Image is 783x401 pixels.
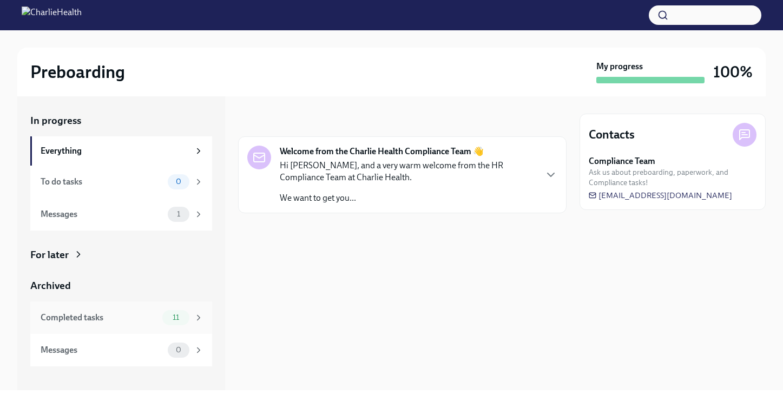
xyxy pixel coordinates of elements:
h2: Preboarding [30,61,125,83]
p: Hi [PERSON_NAME], and a very warm welcome from the HR Compliance Team at Charlie Health. [280,160,536,183]
strong: Welcome from the Charlie Health Compliance Team 👋 [280,146,484,157]
span: Ask us about preboarding, paperwork, and Compliance tasks! [589,167,756,188]
a: Messages0 [30,334,212,366]
h3: 100% [713,62,753,82]
span: 1 [170,210,187,218]
a: Everything [30,136,212,166]
a: Messages1 [30,198,212,231]
span: 11 [166,313,186,321]
a: To do tasks0 [30,166,212,198]
img: CharlieHealth [22,6,82,24]
a: For later [30,248,212,262]
p: We want to get you... [280,192,536,204]
div: Completed tasks [41,312,158,324]
a: [EMAIL_ADDRESS][DOMAIN_NAME] [589,190,732,201]
div: Messages [41,208,163,220]
a: Archived [30,279,212,293]
a: In progress [30,114,212,128]
strong: My progress [596,61,643,73]
strong: Compliance Team [589,155,655,167]
div: In progress [238,114,289,128]
h4: Contacts [589,127,635,143]
div: Everything [41,145,189,157]
a: Completed tasks11 [30,301,212,334]
div: To do tasks [41,176,163,188]
div: Messages [41,344,163,356]
span: 0 [169,346,188,354]
span: 0 [169,178,188,186]
div: For later [30,248,69,262]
